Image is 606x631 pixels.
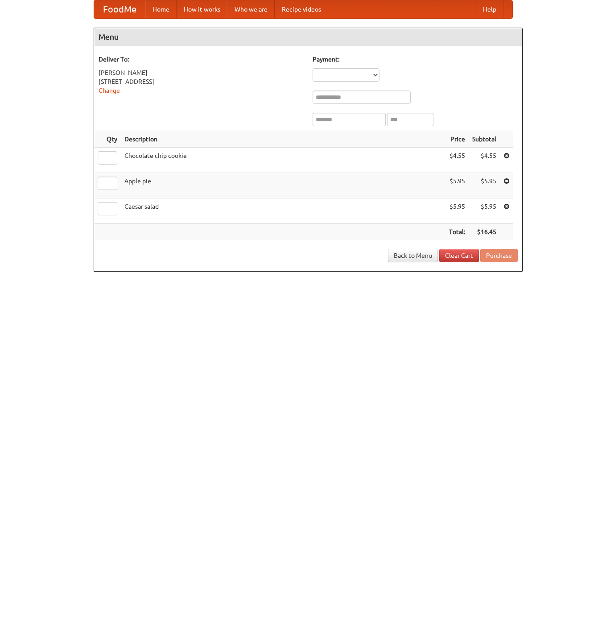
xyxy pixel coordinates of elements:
[227,0,275,18] a: Who we are
[121,198,445,224] td: Caesar salad
[313,55,518,64] h5: Payment:
[439,249,479,262] a: Clear Cart
[121,131,445,148] th: Description
[469,148,500,173] td: $4.55
[469,131,500,148] th: Subtotal
[121,148,445,173] td: Chocolate chip cookie
[121,173,445,198] td: Apple pie
[445,148,469,173] td: $4.55
[99,87,120,94] a: Change
[469,224,500,240] th: $16.45
[99,77,304,86] div: [STREET_ADDRESS]
[476,0,503,18] a: Help
[145,0,177,18] a: Home
[445,173,469,198] td: $5.95
[445,224,469,240] th: Total:
[94,131,121,148] th: Qty
[388,249,438,262] a: Back to Menu
[99,68,304,77] div: [PERSON_NAME]
[275,0,328,18] a: Recipe videos
[469,173,500,198] td: $5.95
[177,0,227,18] a: How it works
[94,28,522,46] h4: Menu
[469,198,500,224] td: $5.95
[445,198,469,224] td: $5.95
[445,131,469,148] th: Price
[94,0,145,18] a: FoodMe
[480,249,518,262] button: Purchase
[99,55,304,64] h5: Deliver To:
